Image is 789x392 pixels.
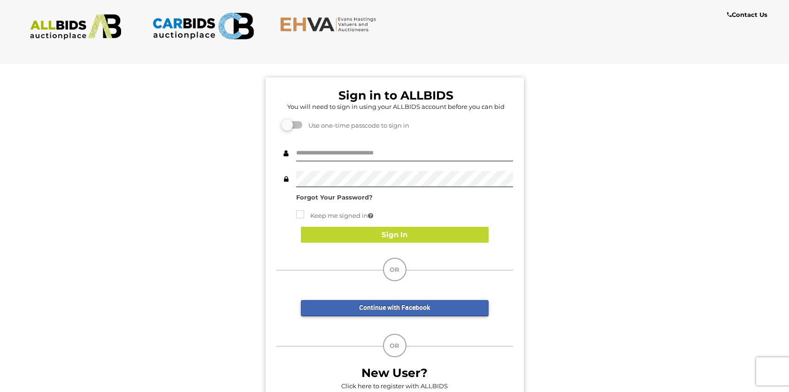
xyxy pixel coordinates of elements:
[25,14,127,40] img: ALLBIDS.com.au
[280,16,382,32] img: EHVA.com.au
[279,103,513,110] h5: You will need to sign in using your ALLBIDS account before you can bid
[296,210,373,221] label: Keep me signed in
[301,300,489,316] a: Continue with Facebook
[727,11,767,18] b: Contact Us
[338,88,453,102] b: Sign in to ALLBIDS
[383,258,406,281] div: OR
[341,382,448,390] a: Click here to register with ALLBIDS
[152,9,254,43] img: CARBIDS.com.au
[361,366,428,380] b: New User?
[727,9,770,20] a: Contact Us
[301,227,489,243] button: Sign In
[383,334,406,357] div: OR
[296,193,373,201] a: Forgot Your Password?
[304,122,409,129] span: Use one-time passcode to sign in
